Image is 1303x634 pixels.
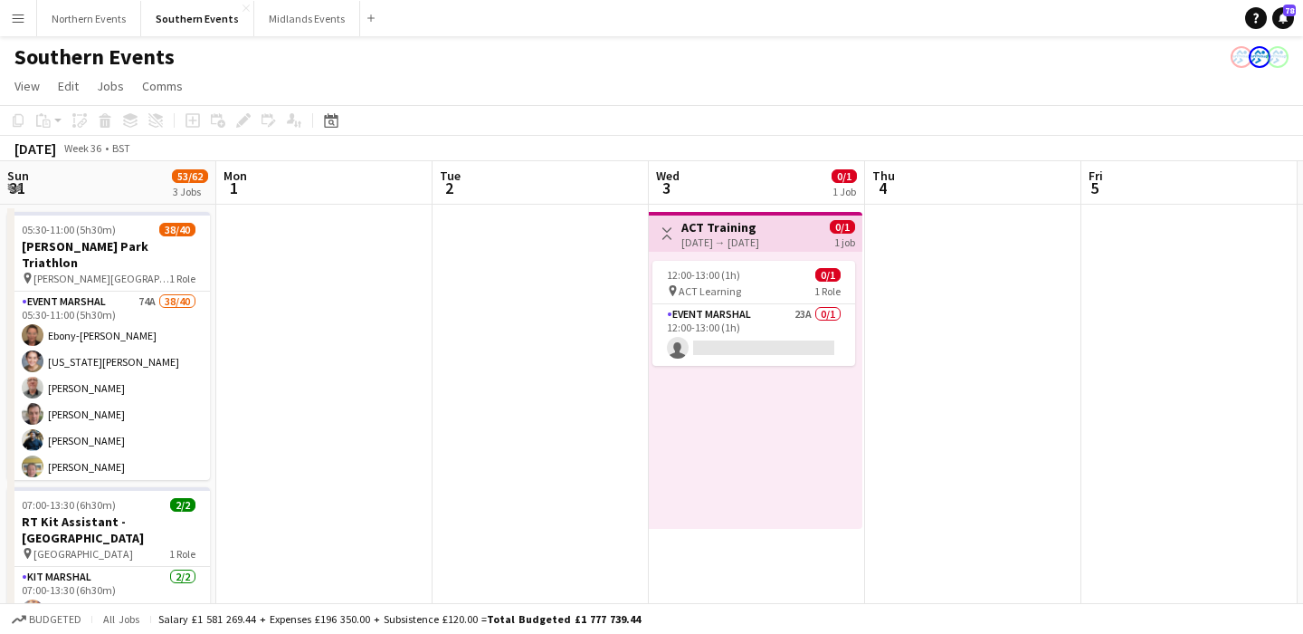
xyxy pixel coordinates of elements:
[29,613,81,626] span: Budgeted
[437,178,461,198] span: 2
[7,238,210,271] h3: [PERSON_NAME] Park Triathlon
[141,1,254,36] button: Southern Events
[135,74,190,98] a: Comms
[681,235,759,249] div: [DATE] → [DATE]
[112,141,130,155] div: BST
[33,272,169,285] span: [PERSON_NAME][GEOGRAPHIC_DATA]
[33,547,133,561] span: [GEOGRAPHIC_DATA]
[667,268,740,282] span: 12:00-13:00 (1h)
[142,78,183,94] span: Comms
[1249,46,1270,68] app-user-avatar: RunThrough Events
[1231,46,1252,68] app-user-avatar: RunThrough Events
[37,1,141,36] button: Northern Events
[5,178,29,198] span: 31
[254,1,360,36] button: Midlands Events
[652,304,855,366] app-card-role: Event Marshal23A0/112:00-13:00 (1h)
[681,219,759,235] h3: ACT Training
[173,185,207,198] div: 3 Jobs
[51,74,86,98] a: Edit
[221,178,247,198] span: 1
[1089,168,1103,184] span: Fri
[97,78,124,94] span: Jobs
[679,284,741,298] span: ACT Learning
[656,168,680,184] span: Wed
[100,612,143,626] span: All jobs
[7,74,47,98] a: View
[9,610,84,629] button: Budgeted
[14,78,40,94] span: View
[158,612,641,626] div: Salary £1 581 269.44 + Expenses £196 350.00 + Subsistence £120.00 =
[815,268,841,282] span: 0/1
[22,223,116,236] span: 05:30-11:00 (5h30m)
[834,234,855,249] div: 1 job
[487,612,641,626] span: Total Budgeted £1 777 739.44
[814,284,841,298] span: 1 Role
[169,272,195,285] span: 1 Role
[1283,5,1296,16] span: 78
[159,223,195,236] span: 38/40
[7,168,29,184] span: Sun
[1272,7,1294,29] a: 78
[870,178,895,198] span: 4
[832,169,857,183] span: 0/1
[170,498,195,512] span: 2/2
[440,168,461,184] span: Tue
[7,514,210,546] h3: RT Kit Assistant - [GEOGRAPHIC_DATA]
[169,547,195,561] span: 1 Role
[7,212,210,480] app-job-card: 05:30-11:00 (5h30m)38/40[PERSON_NAME] Park Triathlon [PERSON_NAME][GEOGRAPHIC_DATA]1 RoleEvent Ma...
[832,185,856,198] div: 1 Job
[652,261,855,366] app-job-card: 12:00-13:00 (1h)0/1 ACT Learning1 RoleEvent Marshal23A0/112:00-13:00 (1h)
[224,168,247,184] span: Mon
[653,178,680,198] span: 3
[58,78,79,94] span: Edit
[872,168,895,184] span: Thu
[830,220,855,234] span: 0/1
[1086,178,1103,198] span: 5
[14,43,175,71] h1: Southern Events
[172,169,208,183] span: 53/62
[60,141,105,155] span: Week 36
[22,498,116,512] span: 07:00-13:30 (6h30m)
[90,74,131,98] a: Jobs
[1267,46,1289,68] app-user-avatar: RunThrough Events
[14,139,56,158] div: [DATE]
